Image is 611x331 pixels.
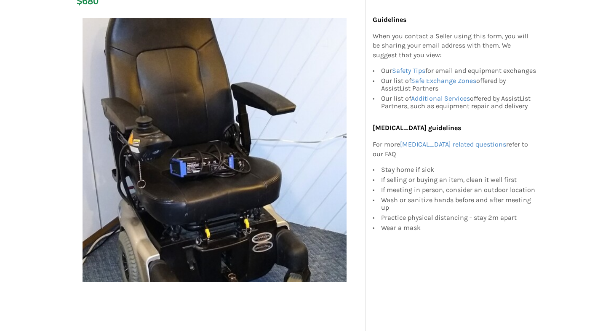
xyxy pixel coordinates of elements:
[411,94,470,102] a: Additional Services
[381,166,537,175] div: Stay home if sick
[411,77,476,85] a: Safe Exchange Zones
[381,185,537,195] div: If meeting in person, consider an outdoor location
[373,32,537,61] p: When you contact a Seller using this form, you will be sharing your email address with them. We s...
[381,195,537,213] div: Wash or sanitize hands before and after meeting up
[381,213,537,223] div: Practice physical distancing - stay 2m apart
[83,18,347,282] img: shop rider p424m electric wheelchair. solid wheels. (silver)-wheelchair-mobility-richmond-assistl...
[373,124,461,132] b: [MEDICAL_DATA] guidelines
[381,67,537,76] div: Our for email and equipment exchanges
[392,67,425,75] a: Safety Tips
[400,140,506,148] a: [MEDICAL_DATA] related questions
[381,76,537,93] div: Our list of offered by AssistList Partners
[381,93,537,110] div: Our list of offered by AssistList Partners, such as equipment repair and delivery
[373,140,537,159] p: For more refer to our FAQ
[381,175,537,185] div: If selling or buying an item, clean it well first
[381,223,537,232] div: Wear a mask
[373,16,406,24] b: Guidelines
